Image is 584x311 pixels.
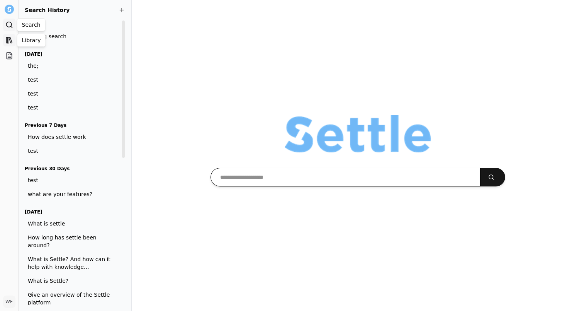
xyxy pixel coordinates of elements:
[25,20,119,29] h3: [DATE]
[28,234,116,249] span: How long has settle been around?
[285,115,431,152] img: Organization logo
[28,90,116,97] span: test
[3,19,15,31] a: Search
[25,207,119,217] h3: [DATE]
[17,18,46,31] div: Search
[28,147,116,155] span: test
[25,6,125,14] h2: Search History
[3,50,15,62] a: Projects
[28,62,116,70] span: the;
[28,76,116,84] span: test
[28,277,116,285] span: What is Settle?
[28,220,116,227] span: What is settle
[28,32,116,40] span: Testing search
[28,255,116,271] span: What is Settle? And how can it help with knowledge management with and beyond the RFP process?
[5,5,14,14] img: Settle
[28,133,116,141] span: How does settle work
[25,164,119,173] h3: Previous 30 Days
[28,104,116,111] span: test
[28,176,116,184] span: test
[17,34,46,47] div: Library
[28,291,116,306] span: Give an overview of the Settle platform
[25,121,119,130] h3: Previous 7 Days
[3,34,15,46] a: Library
[28,190,116,198] span: what are your features?
[25,50,119,59] h3: [DATE]
[3,296,15,308] button: WF
[3,3,15,15] button: Settle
